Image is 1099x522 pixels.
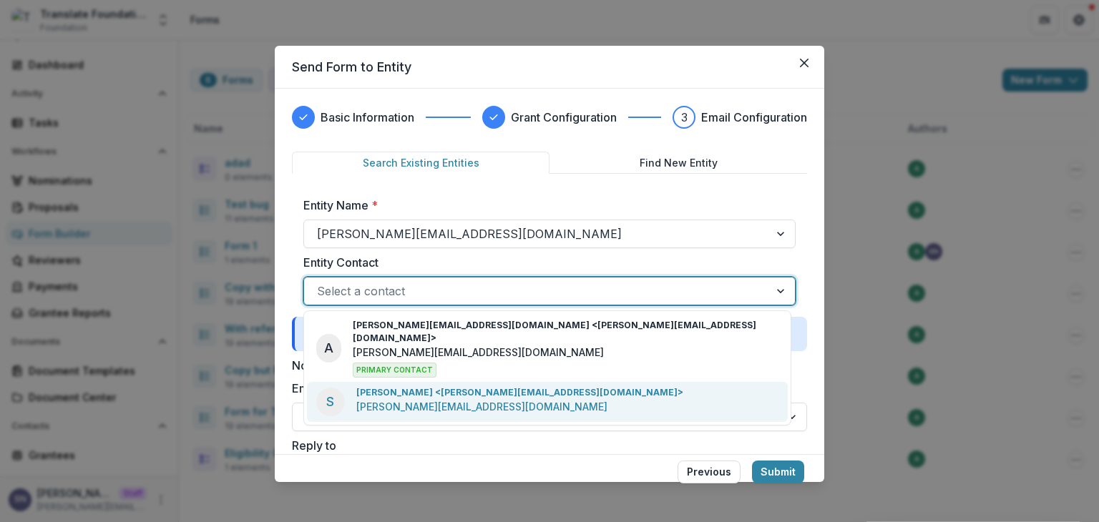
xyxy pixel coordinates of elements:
label: Reply to [292,437,798,454]
p: S [326,392,334,411]
p: [PERSON_NAME][EMAIL_ADDRESS][DOMAIN_NAME] [356,399,607,414]
div: Progress [292,106,807,129]
label: Email Template [292,380,798,397]
h3: Email Configuration [701,109,807,126]
h3: Basic Information [321,109,414,126]
label: Entity Contact [303,254,787,271]
p: [PERSON_NAME] <[PERSON_NAME][EMAIL_ADDRESS][DOMAIN_NAME]> [356,386,683,399]
label: Entity Name [303,197,787,214]
button: Submit [752,461,804,483]
header: Send Form to Entity [275,46,824,89]
button: Previous [678,461,741,483]
div: 3 [681,109,688,126]
button: Close [793,51,816,74]
div: Target Stage: [292,317,807,351]
span: Primary Contact [353,363,436,378]
p: A [324,338,333,358]
label: Notify Entity of Stage Change [292,357,451,374]
p: [PERSON_NAME][EMAIL_ADDRESS][DOMAIN_NAME] [353,345,604,360]
button: Search Existing Entities [292,152,549,174]
p: [PERSON_NAME][EMAIL_ADDRESS][DOMAIN_NAME] <[PERSON_NAME][EMAIL_ADDRESS][DOMAIN_NAME]> [353,319,779,345]
h3: Grant Configuration [511,109,617,126]
button: Find New Entity [549,152,807,174]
